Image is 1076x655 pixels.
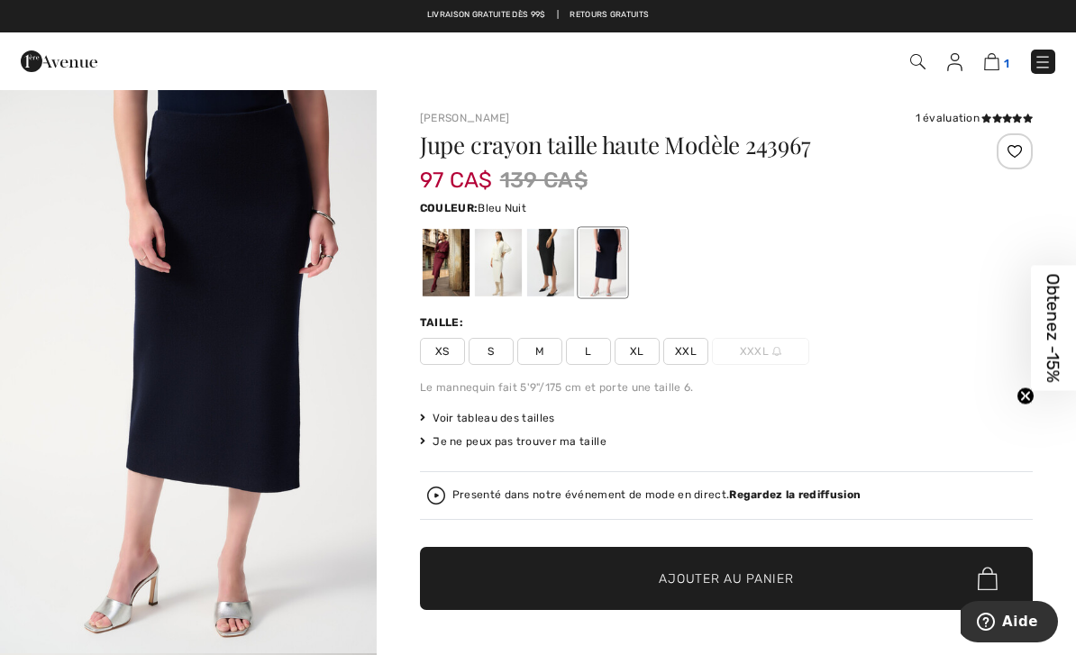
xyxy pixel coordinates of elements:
span: 97 CA$ [420,150,493,193]
span: XS [420,338,465,365]
button: Ajouter au panier [420,547,1033,610]
div: 1 évaluation [916,110,1033,126]
span: M [517,338,562,365]
span: Bleu Nuit [478,202,526,214]
a: Livraison gratuite dès 99$ [427,9,546,22]
span: 139 CA$ [500,164,588,196]
span: XXL [663,338,708,365]
iframe: Ouvre un widget dans lequel vous pouvez trouver plus d’informations [961,601,1058,646]
div: Blanc d'hiver [475,229,522,296]
strong: Regardez la rediffusion [729,488,861,501]
span: Couleur: [420,202,478,214]
span: L [566,338,611,365]
img: Recherche [910,54,926,69]
h1: Jupe crayon taille haute Modèle 243967 [420,133,931,157]
div: Bleu Nuit [579,229,626,296]
button: Close teaser [1017,387,1035,405]
img: Bag.svg [978,567,998,590]
a: Retours gratuits [570,9,649,22]
div: Presenté dans notre événement de mode en direct. [452,489,861,501]
img: ring-m.svg [772,347,781,356]
a: 1ère Avenue [21,51,97,68]
div: Je ne peux pas trouver ma taille [420,433,1033,450]
div: Le mannequin fait 5'9"/175 cm et porte une taille 6. [420,379,1033,396]
div: Obtenez -15%Close teaser [1031,265,1076,390]
span: | [557,9,559,22]
a: 1 [984,50,1009,72]
span: S [469,338,514,365]
div: Noir [527,229,574,296]
a: [PERSON_NAME] [420,112,510,124]
span: Obtenez -15% [1044,273,1064,382]
img: Regardez la rediffusion [427,487,445,505]
span: Voir tableau des tailles [420,410,555,426]
span: 1 [1004,57,1009,70]
img: Mes infos [947,53,962,71]
img: Menu [1034,53,1052,71]
div: Taille: [420,314,467,331]
img: Panier d'achat [984,53,999,70]
div: Merlot [423,229,470,296]
span: XL [615,338,660,365]
img: 1ère Avenue [21,43,97,79]
span: Ajouter au panier [659,569,793,588]
span: XXXL [712,338,809,365]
